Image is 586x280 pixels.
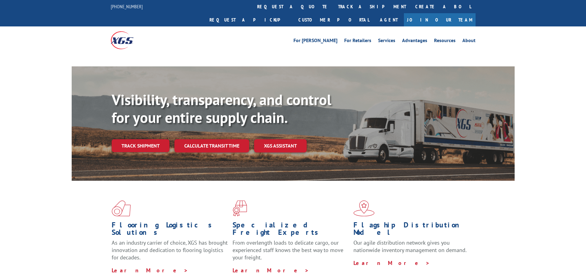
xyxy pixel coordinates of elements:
[254,139,307,152] a: XGS ASSISTANT
[434,38,456,45] a: Resources
[344,38,371,45] a: For Retailers
[462,38,476,45] a: About
[353,239,467,254] span: Our agile distribution network gives you nationwide inventory management on demand.
[233,221,349,239] h1: Specialized Freight Experts
[404,13,476,26] a: Join Our Team
[205,13,294,26] a: Request a pickup
[378,38,395,45] a: Services
[233,200,247,216] img: xgs-icon-focused-on-flooring-red
[112,90,331,127] b: Visibility, transparency, and control for your entire supply chain.
[112,139,169,152] a: Track shipment
[353,259,430,266] a: Learn More >
[293,38,337,45] a: For [PERSON_NAME]
[233,267,309,274] a: Learn More >
[174,139,249,152] a: Calculate transit time
[294,13,374,26] a: Customer Portal
[112,267,188,274] a: Learn More >
[374,13,404,26] a: Agent
[111,3,143,10] a: [PHONE_NUMBER]
[233,239,349,266] p: From overlength loads to delicate cargo, our experienced staff knows the best way to move your fr...
[112,239,228,261] span: As an industry carrier of choice, XGS has brought innovation and dedication to flooring logistics...
[112,221,228,239] h1: Flooring Logistics Solutions
[402,38,427,45] a: Advantages
[353,200,375,216] img: xgs-icon-flagship-distribution-model-red
[353,221,470,239] h1: Flagship Distribution Model
[112,200,131,216] img: xgs-icon-total-supply-chain-intelligence-red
